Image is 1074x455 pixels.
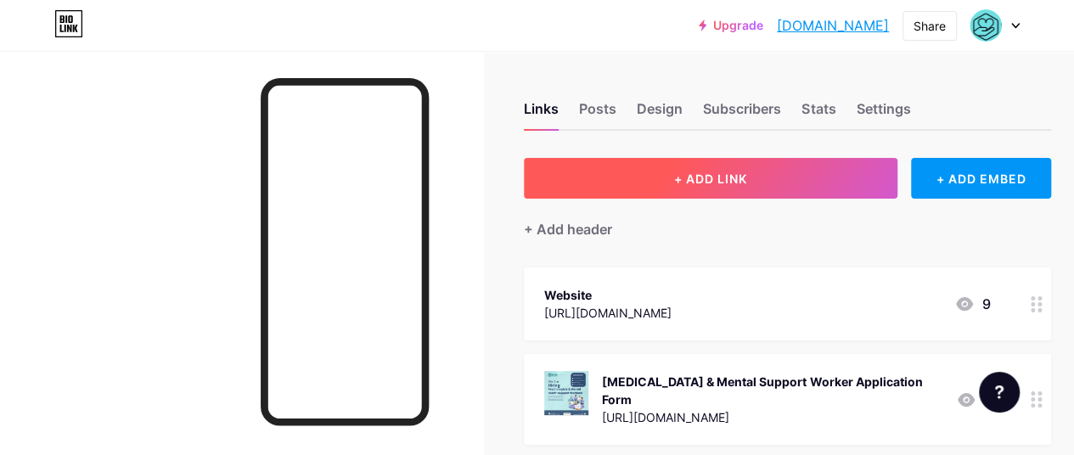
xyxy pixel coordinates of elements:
div: + Add header [524,219,612,239]
img: Psychologist & Mental Support Worker Application Form [544,371,588,415]
div: Stats [801,98,835,129]
div: 1 [956,390,990,410]
div: Settings [856,98,910,129]
div: [URL][DOMAIN_NAME] [544,304,672,322]
div: [URL][DOMAIN_NAME] [602,408,942,426]
div: 9 [954,294,990,314]
div: Design [637,98,683,129]
div: Share [914,17,946,35]
button: + ADD LINK [524,158,897,199]
div: Website [544,286,672,304]
div: + ADD EMBED [911,158,1051,199]
img: wecarelb [970,9,1002,42]
div: Posts [579,98,616,129]
a: Upgrade [699,19,763,32]
a: [DOMAIN_NAME] [777,15,889,36]
div: [MEDICAL_DATA] & Mental Support Worker Application Form [602,373,942,408]
div: Subscribers [703,98,781,129]
div: Links [524,98,559,129]
span: + ADD LINK [674,171,747,186]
